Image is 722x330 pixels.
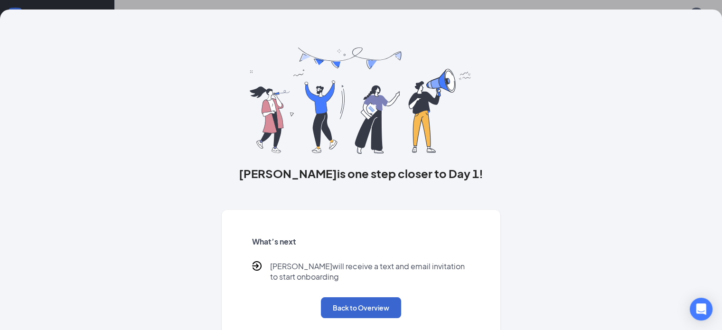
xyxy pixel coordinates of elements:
[252,236,470,247] h5: What’s next
[690,298,713,321] div: Open Intercom Messenger
[270,261,470,282] p: [PERSON_NAME] will receive a text and email invitation to start onboarding
[222,165,500,181] h3: [PERSON_NAME] is one step closer to Day 1!
[321,297,401,318] button: Back to Overview
[250,47,472,154] img: you are all set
